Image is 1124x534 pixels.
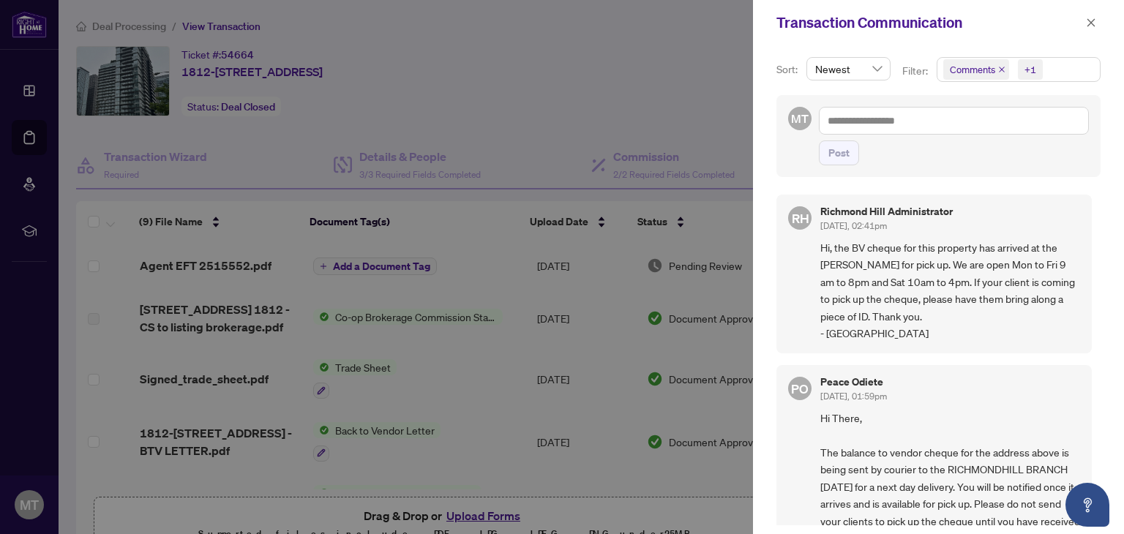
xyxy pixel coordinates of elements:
span: Comments [950,62,995,77]
p: Filter: [902,63,930,79]
div: +1 [1024,62,1036,77]
span: [DATE], 02:41pm [820,220,887,231]
div: Transaction Communication [776,12,1082,34]
span: PO [791,379,808,399]
p: Sort: [776,61,801,78]
h5: Richmond Hill Administrator [820,206,953,217]
h5: Peace Odiete [820,377,887,387]
span: Hi, the BV cheque for this property has arrived at the [PERSON_NAME] for pick up. We are open Mon... [820,239,1080,342]
span: RH [791,208,809,227]
span: [DATE], 01:59pm [820,391,887,402]
span: close [1086,18,1096,28]
button: Post [819,140,859,165]
span: MT [791,110,808,128]
span: Newest [815,58,882,80]
span: close [998,66,1005,73]
span: Comments [943,59,1009,80]
button: Open asap [1065,483,1109,527]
